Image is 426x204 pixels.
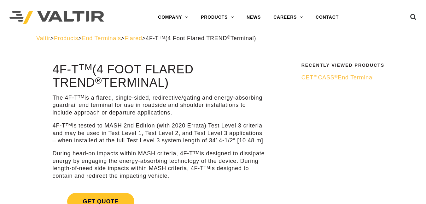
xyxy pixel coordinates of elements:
[9,11,104,24] img: Valtir
[267,11,309,24] a: CAREERS
[36,35,390,42] div: > > > >
[240,11,267,24] a: NEWS
[95,75,102,85] sup: ®
[195,11,240,24] a: PRODUCTS
[301,74,374,81] span: CET CASS End Terminal
[125,35,142,41] a: Flared
[309,11,345,24] a: CONTACT
[227,35,231,40] sup: ®
[66,122,72,127] sup: TM
[53,122,267,144] p: 4F-T is tested to MASH 2nd Edition (with 2020 Errata) Test Level 3 criteria and may be used in Te...
[146,35,256,41] span: 4F-T (4 Foot Flared TREND Terminal)
[301,63,386,68] h2: Recently Viewed Products
[54,35,78,41] a: Products
[152,11,195,24] a: COMPANY
[159,35,165,40] sup: TM
[53,94,267,116] p: The 4F-T is a flared, single-sided, redirective/gating and energy-absorbing guardrail end termina...
[335,74,338,79] sup: ®
[53,63,267,90] h1: 4F-T (4 Foot Flared TREND Terminal)
[36,35,50,41] a: Valtir
[313,74,318,79] sup: ™
[204,165,210,170] sup: TM
[53,150,267,180] p: During head-on impacts within MASH criteria, 4F-T is designed to dissipate energy by engaging the...
[79,62,92,72] sup: TM
[78,94,85,99] sup: TM
[193,150,200,155] sup: TM
[301,74,386,81] a: CET™CASS®End Terminal
[82,35,121,41] a: End Terminals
